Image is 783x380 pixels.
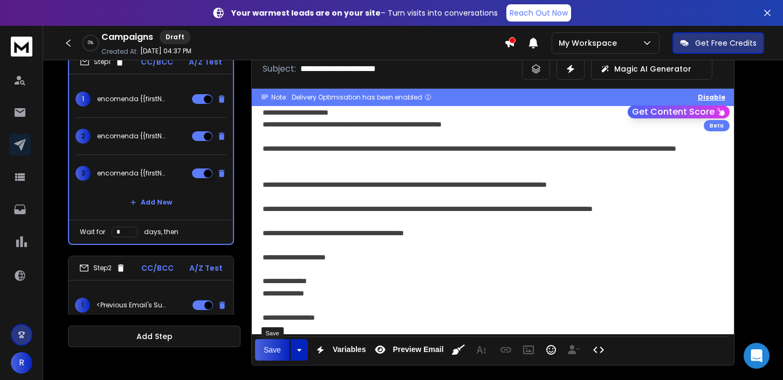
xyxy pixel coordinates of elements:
span: 1 [75,92,91,107]
span: Note: [271,93,287,102]
li: Step1CC/BCCA/Z Test1encomenda {{firstName}}2encomenda {{firstName}}3encomenda {{firstName}}Add Ne... [68,49,234,245]
button: Emoticons [541,339,561,361]
p: days, then [144,228,178,236]
span: Variables [331,345,368,354]
img: logo [11,37,32,57]
p: Reach Out Now [510,8,568,18]
strong: Your warmest leads are on your site [231,8,381,18]
button: Add New [121,192,181,213]
p: CC/BCC [141,57,173,67]
p: Subject: [263,62,296,75]
div: Step 2 [79,263,126,273]
button: Clean HTML [448,339,469,361]
p: Magic AI Generator [614,64,691,74]
span: 1 [75,298,90,313]
button: Disable [698,93,725,102]
p: encomenda {{firstName}} [97,95,166,103]
div: Save [262,327,284,339]
p: [DATE] 04:37 PM [140,47,191,55]
p: Wait for [80,228,105,236]
p: My Workspace [559,38,621,48]
button: Get Content Score [628,105,730,118]
p: encomenda {{firstName}} [97,132,166,140]
button: Preview Email [370,339,445,361]
p: encomenda {{firstName}} [97,169,166,178]
p: Created At: [101,47,138,56]
p: – Turn visits into conversations [231,8,498,18]
button: Insert Image (⌘P) [518,339,539,361]
div: Delivery Optimisation has been enabled [292,93,432,102]
p: Get Free Credits [695,38,757,48]
button: Save [255,339,290,361]
div: Step 1 [80,57,125,67]
div: Beta [704,120,730,131]
button: Magic AI Generator [591,58,712,80]
button: Insert Link (⌘K) [496,339,516,361]
button: Add Step [68,326,241,347]
button: More Text [471,339,491,361]
p: <Previous Email's Subject> [97,301,166,309]
button: R [11,352,32,374]
div: Draft [160,30,190,44]
div: Open Intercom Messenger [744,343,770,369]
p: A/Z Test [189,263,223,273]
button: Get Free Credits [672,32,764,54]
button: Insert Unsubscribe Link [564,339,584,361]
button: Variables [310,339,368,361]
p: 0 % [88,40,93,46]
p: A/Z Test [189,57,222,67]
span: Preview Email [390,345,445,354]
button: Code View [588,339,609,361]
span: 3 [75,166,91,181]
a: Reach Out Now [506,4,571,22]
h1: Campaigns [101,31,153,44]
p: CC/BCC [141,263,174,273]
span: 2 [75,129,91,144]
